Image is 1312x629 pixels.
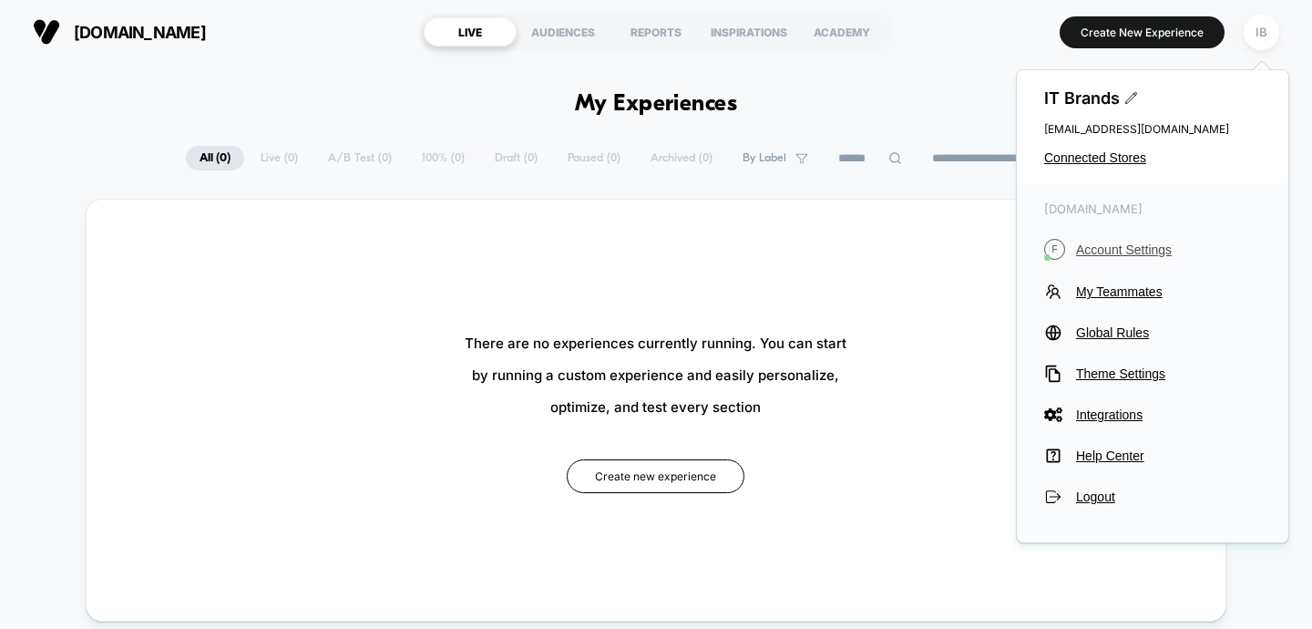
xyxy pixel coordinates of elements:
span: [EMAIL_ADDRESS][DOMAIN_NAME] [1044,122,1261,136]
span: All ( 0 ) [186,146,244,170]
div: LIVE [424,17,517,46]
span: Help Center [1076,449,1261,463]
span: Account Settings [1076,242,1261,257]
div: INSPIRATIONS [702,17,795,46]
button: FAccount Settings [1044,239,1261,260]
button: Global Rules [1044,324,1261,342]
span: Global Rules [1076,325,1261,340]
i: F [1044,239,1065,260]
button: My Teammates [1044,283,1261,301]
div: IB [1244,15,1279,50]
button: IB [1238,14,1285,51]
span: IT Brands [1044,88,1261,108]
button: Integrations [1044,406,1261,424]
button: Theme Settings [1044,365,1261,383]
div: REPORTS [610,17,702,46]
button: Connected Stores [1044,150,1261,165]
span: There are no experiences currently running. You can start by running a custom experience and easi... [465,327,846,423]
button: [DOMAIN_NAME] [27,17,211,46]
button: Help Center [1044,447,1261,465]
span: Theme Settings [1076,366,1261,381]
span: Logout [1076,490,1261,504]
span: By Label [743,151,786,165]
div: AUDIENCES [517,17,610,46]
span: My Teammates [1076,284,1261,299]
span: [DOMAIN_NAME] [74,23,206,42]
button: Logout [1044,488,1261,506]
h1: My Experiences [575,91,738,118]
button: Create New Experience [1060,16,1225,48]
button: Create new experience [567,459,744,493]
span: [DOMAIN_NAME] [1044,201,1261,216]
img: Visually logo [33,18,60,46]
div: ACADEMY [795,17,888,46]
span: Integrations [1076,407,1261,422]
